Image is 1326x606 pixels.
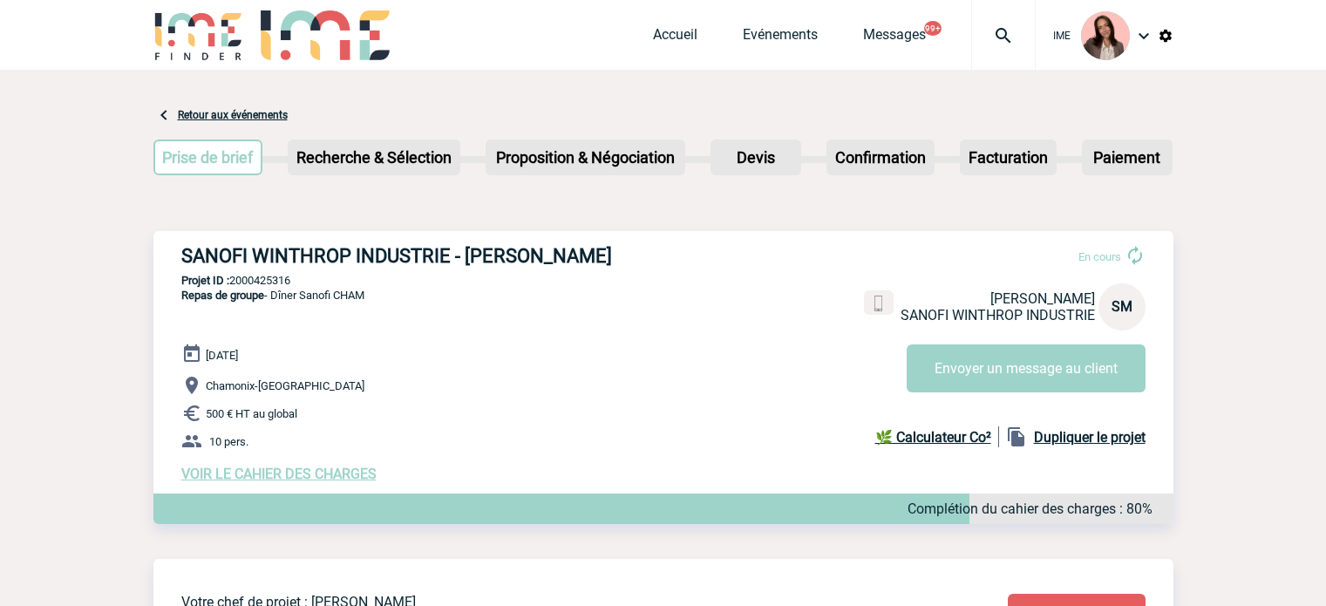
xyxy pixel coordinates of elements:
[178,109,288,121] a: Retour aux événements
[871,296,887,311] img: portable.png
[181,289,364,302] span: - Dîner Sanofi CHAM
[712,141,799,174] p: Devis
[901,307,1095,323] span: SANOFI WINTHROP INDUSTRIE
[289,141,459,174] p: Recherche & Sélection
[181,289,264,302] span: Repas de groupe
[907,344,1146,392] button: Envoyer un message au client
[181,466,377,482] a: VOIR LE CAHIER DES CHARGES
[924,21,942,36] button: 99+
[990,290,1095,307] span: [PERSON_NAME]
[828,141,933,174] p: Confirmation
[181,245,704,267] h3: SANOFI WINTHROP INDUSTRIE - [PERSON_NAME]
[875,426,999,447] a: 🌿 Calculateur Co²
[1084,141,1171,174] p: Paiement
[206,379,364,392] span: Chamonix-[GEOGRAPHIC_DATA]
[1006,426,1027,447] img: file_copy-black-24dp.png
[206,407,297,420] span: 500 € HT au global
[181,274,229,287] b: Projet ID :
[209,435,248,448] span: 10 pers.
[1081,11,1130,60] img: 94396-3.png
[153,10,244,60] img: IME-Finder
[487,141,683,174] p: Proposition & Négociation
[1078,250,1121,263] span: En cours
[153,274,1173,287] p: 2000425316
[1053,30,1071,42] span: IME
[206,349,238,362] span: [DATE]
[1112,298,1132,315] span: SM
[875,429,991,446] b: 🌿 Calculateur Co²
[863,26,926,51] a: Messages
[653,26,697,51] a: Accueil
[743,26,818,51] a: Evénements
[962,141,1055,174] p: Facturation
[155,141,262,174] p: Prise de brief
[1034,429,1146,446] b: Dupliquer le projet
